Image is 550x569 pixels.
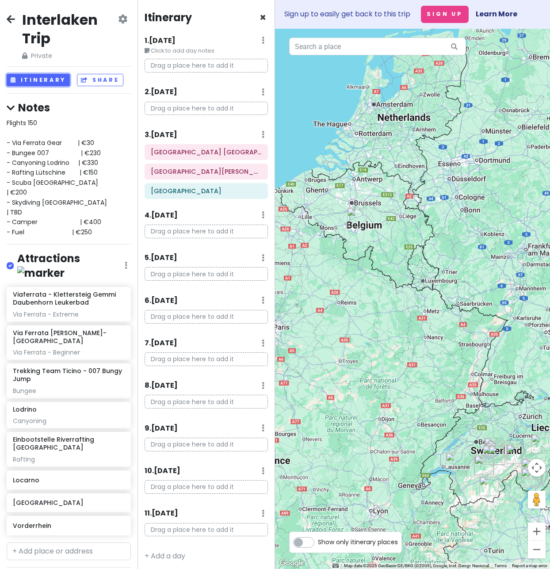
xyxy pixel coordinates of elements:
span: Flights 150 - Via Ferrata Gear | €30 - Bungee 007 | €230 - Canyoning Lodrino | €330 - Rafting Lüt... [7,118,132,236]
button: Itinerary [7,74,70,87]
span: Private [22,51,116,61]
h6: Locarno [13,476,124,484]
p: Drag a place here to add it [145,59,268,73]
h6: 8 . [DATE] [145,381,178,390]
span: Map data ©2025 GeoBasis-DE/BKG (©2009), Google, Inst. Geogr. Nacional [344,563,489,568]
input: + Add place or address [7,542,131,560]
div: Leukerbad Therme [474,456,494,475]
div: Via Ferrata - Extreme [13,310,124,318]
input: Search a place [289,38,466,55]
p: Drag a place here to add it [145,225,268,238]
button: Close [260,12,266,23]
div: Interlaken [484,438,504,457]
div: Via Ferrata - Beginner [13,348,124,356]
h6: Lake Garda [151,187,262,195]
div: Lauterbrunnen [486,443,505,462]
h2: Interlaken Trip [22,11,116,47]
h6: 6 . [DATE] [145,296,178,306]
h6: 1 . [DATE] [145,36,176,46]
p: Drag a place here to add it [145,102,268,115]
div: Ticino [522,458,541,478]
h6: Viaferrata - Klettersteig Gemmi Daubenhorn Leukerbad [13,290,124,306]
a: Terms (opens in new tab) [494,563,507,568]
p: Drag a place here to add it [145,395,268,409]
div: Trekking Team Ticino - 007 Bungy Jump [523,466,543,486]
div: Bungee [13,387,124,395]
h6: Trekking Team Ticino - 007 Bungy Jump [13,367,124,383]
h6: 11 . [DATE] [145,509,178,518]
a: Learn More [476,9,517,19]
h4: Attractions [17,252,125,280]
h6: Lodrino [13,405,37,413]
a: Report a map error [512,563,547,568]
div: Montreux [446,453,465,472]
h6: Via Ferrata [PERSON_NAME]-[GEOGRAPHIC_DATA] [13,329,124,345]
h6: 2 . [DATE] [145,88,177,97]
span: Close itinerary [260,10,266,25]
div: Schilthorn [483,445,502,465]
h6: Il Caravaggio International Airport [151,168,262,176]
h6: [GEOGRAPHIC_DATA] [13,499,124,507]
p: Drag a place here to add it [145,352,268,366]
a: + Add a day [145,551,185,561]
img: Google [277,558,306,569]
button: Share [77,74,123,87]
h6: 3 . [DATE] [145,130,177,140]
button: Zoom out [528,541,546,558]
p: Drag a place here to add it [145,438,268,451]
p: Drag a place here to add it [145,523,268,537]
div: Furka Pass [506,444,526,464]
h6: 10 . [DATE] [145,466,180,476]
p: Drag a place here to add it [145,480,268,494]
span: Show only itinerary places [318,537,398,547]
button: Sign Up [421,6,469,23]
div: Locarno [521,468,541,488]
div: Einbootstelle Riverrafting Lütschine [488,441,507,460]
div: Jungfraujoch [489,446,508,465]
h4: Itinerary [145,11,192,24]
div: Rafting [13,455,124,463]
div: Zermatt [479,477,499,496]
button: Map camera controls [528,459,546,477]
h6: 5 . [DATE] [145,253,177,263]
button: Keyboard shortcuts [332,563,339,569]
a: Open this area in Google Maps (opens a new window) [277,558,306,569]
h6: Brussels South Charleroi Airport [151,148,262,156]
div: Viaferrata - Klettersteig Gemmi Daubenhorn Leukerbad [474,455,493,474]
div: Brussels South Charleroi Airport [347,208,367,227]
p: Drag a place here to add it [145,310,268,324]
h6: 9 . [DATE] [145,424,178,433]
h6: Einbootstelle Riverrafting [GEOGRAPHIC_DATA] [13,435,124,451]
small: Click to add day notes [145,46,268,55]
h6: 7 . [DATE] [145,339,177,348]
h6: Vorderrhein [13,522,124,530]
button: Drag Pegman onto the map to open Street View [528,491,546,508]
h4: Notes [7,101,131,115]
img: marker [17,266,65,280]
p: Drag a place here to add it [145,267,268,281]
div: Canyoning [13,417,124,425]
button: Zoom in [528,523,546,540]
h6: 4 . [DATE] [145,211,178,220]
